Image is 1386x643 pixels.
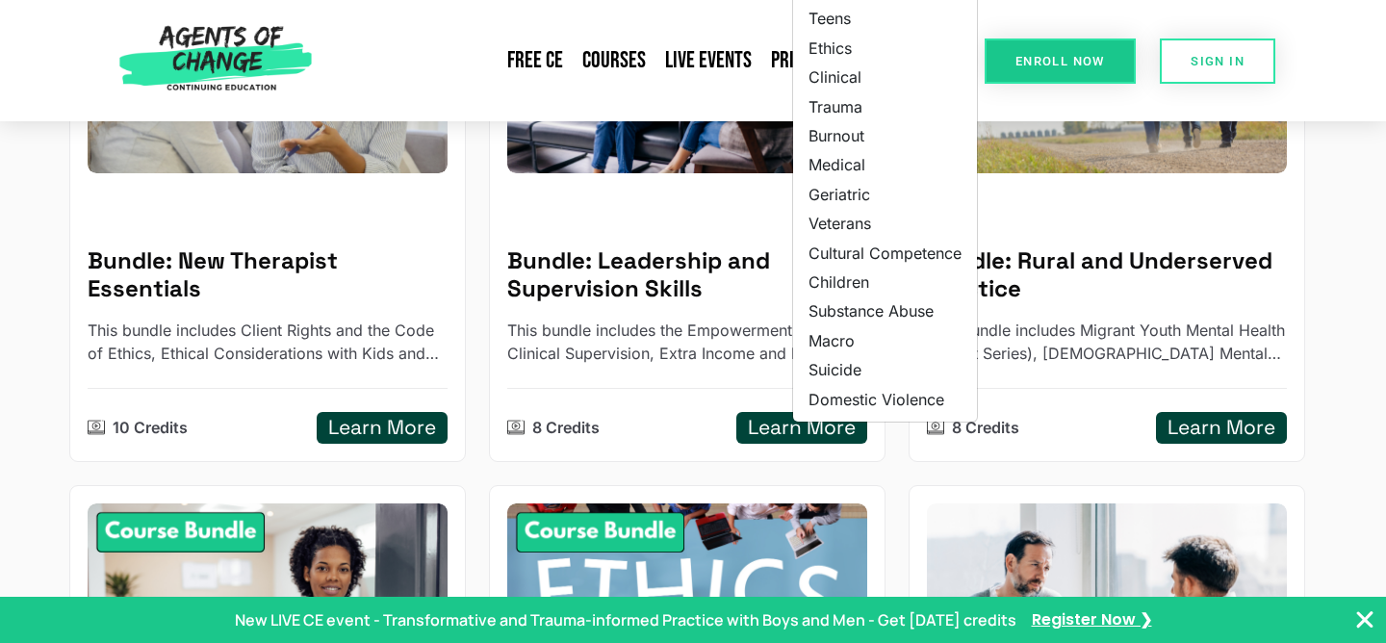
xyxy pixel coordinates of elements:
button: Close Banner [1353,608,1376,631]
a: Courses [573,37,655,85]
a: Cultural Competence [793,239,977,268]
p: This bundle includes the Empowerment Model of Clinical Supervision, Extra Income and Business Ski... [507,319,867,365]
a: Substance Abuse [793,296,977,325]
a: Medical [793,150,977,179]
h5: Bundle: New Therapist Essentials [88,247,448,303]
a: Teens [793,4,977,33]
span: SIGN IN [1191,55,1245,67]
a: Children [793,268,977,296]
a: Live Events [655,37,761,85]
p: 10 Credits [113,416,188,439]
a: Ethics [793,34,977,63]
a: Suicide [793,355,977,384]
a: Burnout [793,121,977,150]
h5: Bundle: Rural and Underserved Practice [927,247,1287,303]
h5: Learn More [748,416,856,440]
h5: Bundle: Leadership and Supervision Skills [507,247,867,303]
a: Pricing [761,37,835,85]
a: Macro [793,326,977,355]
a: Trauma [793,92,977,121]
a: Clinical [793,63,977,91]
span: Enroll Now [1015,55,1105,67]
p: New LIVE CE event - Transformative and Trauma-informed Practice with Boys and Men - Get [DATE] cr... [235,608,1016,631]
a: Enroll Now [985,39,1136,84]
p: This bundle includes Client Rights and the Code of Ethics, Ethical Considerations with Kids and T... [88,319,448,365]
a: Free CE [498,37,573,85]
a: Register Now ❯ [1032,609,1152,630]
p: This bundle includes Migrant Youth Mental Health (3-Part Series), Native American Mental Health, ... [927,319,1287,365]
a: Geriatric [793,180,977,209]
nav: Menu [321,37,962,85]
p: 8 Credits [952,416,1019,439]
p: 8 Credits [532,416,600,439]
h5: Learn More [328,416,436,440]
a: Domestic Violence [793,385,977,414]
h5: Learn More [1168,416,1275,440]
a: Veterans [793,209,977,238]
a: SIGN IN [1160,39,1275,84]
